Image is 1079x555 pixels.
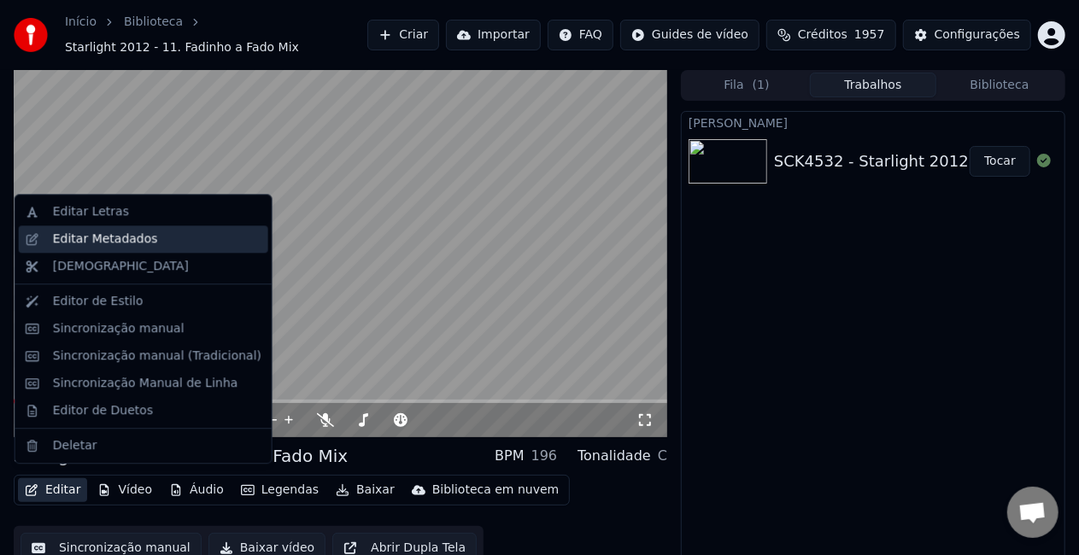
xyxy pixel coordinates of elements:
div: Editor de Duetos [53,402,153,419]
div: Open chat [1007,487,1058,538]
span: Créditos [798,26,847,44]
button: Fila [683,73,810,97]
button: Créditos1957 [766,20,896,50]
a: Início [65,14,97,31]
button: Legendas [234,478,325,502]
span: Starlight 2012 - 11. Fadinho a Fado Mix [65,39,299,56]
span: ( 1 ) [753,77,770,94]
div: [DEMOGRAPHIC_DATA] [53,258,189,275]
div: Editor de Estilo [53,293,144,310]
div: Biblioteca em nuvem [432,482,560,499]
button: FAQ [548,20,613,50]
div: Configurações [935,26,1020,44]
div: Tonalidade [578,446,651,466]
img: youka [14,18,48,52]
div: [PERSON_NAME] [682,112,1064,132]
a: Biblioteca [124,14,183,31]
button: Configurações [903,20,1031,50]
button: Baixar [329,478,402,502]
button: Criar [367,20,439,50]
div: 196 [531,446,558,466]
button: Editar [18,478,87,502]
button: Biblioteca [936,73,1063,97]
div: Editar Letras [53,203,129,220]
button: Guides de vídeo [620,20,759,50]
span: 1957 [854,26,885,44]
button: Importar [446,20,541,50]
nav: breadcrumb [65,14,367,56]
div: C [658,446,667,466]
div: Deletar [53,437,97,454]
div: BPM [495,446,524,466]
button: Trabalhos [810,73,936,97]
div: Sincronização Manual de Linha [53,375,238,392]
div: Editar Metadados [53,231,158,248]
div: Sincronização manual (Tradicional) [53,348,261,365]
button: Áudio [162,478,231,502]
button: Vídeo [91,478,159,502]
div: Sincronização manual [53,320,185,337]
button: Tocar [970,146,1030,177]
